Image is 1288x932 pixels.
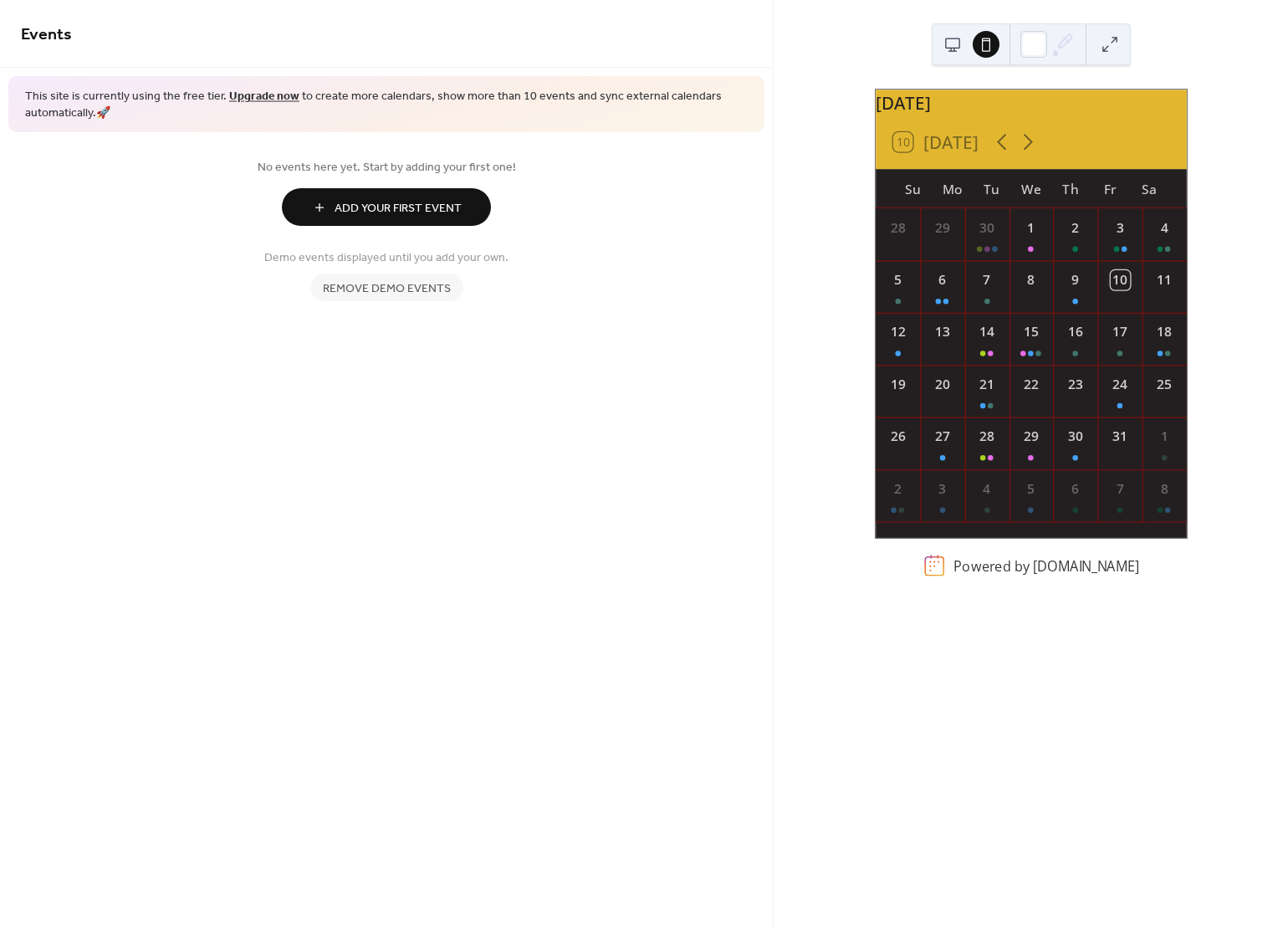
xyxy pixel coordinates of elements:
[887,375,907,394] div: 19
[1066,270,1085,289] div: 9
[933,169,972,208] div: Mo
[972,169,1011,208] div: Tu
[887,323,907,342] div: 12
[1011,169,1050,208] div: We
[1154,427,1173,446] div: 1
[310,274,463,301] button: Remove demo events
[1154,323,1173,342] div: 18
[887,479,907,499] div: 2
[977,270,996,289] div: 7
[977,479,996,499] div: 4
[1110,270,1129,289] div: 10
[264,249,509,267] span: Demo events displayed until you add your own.
[887,270,907,289] div: 5
[1154,270,1173,289] div: 11
[892,169,932,208] div: Su
[1021,479,1040,499] div: 5
[1066,375,1085,394] div: 23
[21,159,752,177] span: No events here yet. Start by adding your first one!
[933,218,952,238] div: 29
[1110,427,1129,446] div: 31
[887,427,907,446] div: 26
[1154,375,1173,394] div: 25
[25,89,748,121] span: This site is currently using the free tier. to create more calendars, show more than 10 events an...
[933,375,952,394] div: 20
[887,218,907,238] div: 28
[335,200,462,218] span: Add Your First Event
[876,90,1187,115] div: [DATE]
[1066,479,1085,499] div: 6
[933,479,952,499] div: 3
[1129,169,1168,208] div: Sa
[1021,427,1040,446] div: 29
[1021,218,1040,238] div: 1
[1110,375,1129,394] div: 24
[1021,323,1040,342] div: 15
[21,18,72,51] span: Events
[953,556,1139,575] div: Powered by
[323,280,451,298] span: Remove demo events
[977,218,996,238] div: 30
[1066,323,1085,342] div: 16
[977,323,996,342] div: 14
[977,427,996,446] div: 28
[21,188,752,226] a: Add Your First Event
[933,323,952,342] div: 13
[1110,323,1129,342] div: 17
[1066,427,1085,446] div: 30
[1021,375,1040,394] div: 22
[1110,218,1129,238] div: 3
[1154,218,1173,238] div: 4
[282,188,491,226] button: Add Your First Event
[1032,556,1138,575] a: [DOMAIN_NAME]
[977,375,996,394] div: 21
[1154,479,1173,499] div: 8
[933,270,952,289] div: 6
[229,85,299,108] a: Upgrade now
[933,427,952,446] div: 27
[1090,169,1129,208] div: Fr
[1050,169,1090,208] div: Th
[1110,479,1129,499] div: 7
[1066,218,1085,238] div: 2
[1021,270,1040,289] div: 8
